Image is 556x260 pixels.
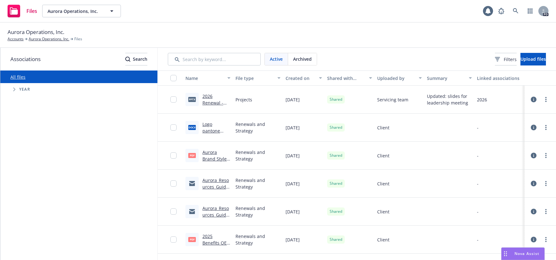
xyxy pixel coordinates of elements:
span: [DATE] [286,152,300,159]
button: Name [183,71,233,86]
input: Toggle Row Selected [170,236,177,243]
span: Filters [504,56,517,63]
span: Renewals and Strategy [235,177,281,190]
svg: Search [125,57,130,62]
div: File type [235,75,274,82]
button: Upload files [520,53,546,65]
a: 2026 Renewal - level-funded levers draft.pptx [202,93,229,126]
a: more [542,96,550,103]
button: Linked associations [474,71,525,86]
a: Aurora Operations, Inc. [29,36,69,42]
div: Shared with client [327,75,365,82]
a: more [542,124,550,131]
div: Linked associations [477,75,522,82]
span: Updated: slides for leadership meeting [427,93,472,106]
input: Toggle Row Selected [170,208,177,215]
a: Report a Bug [495,5,508,17]
span: Shared [330,97,342,102]
span: Projects [235,96,252,103]
a: more [542,152,550,159]
button: Summary [424,71,474,86]
span: Shared [330,181,342,186]
span: Shared [330,125,342,130]
a: more [542,180,550,187]
div: - [477,236,479,243]
span: Shared [330,209,342,214]
span: Filters [495,56,517,63]
button: Created on [283,71,325,86]
span: docx [188,125,196,130]
a: Search [509,5,522,17]
input: Toggle Row Selected [170,180,177,187]
span: pdf [188,237,196,242]
span: Client [377,208,389,215]
span: pptx [188,97,196,102]
a: Aurora Brand Style Guidelines 2024.pdf [202,149,227,175]
button: File type [233,71,283,86]
span: [DATE] [286,124,300,131]
input: Toggle Row Selected [170,96,177,103]
span: Servicing team [377,96,408,103]
span: Year [19,88,30,91]
span: Files [26,8,37,14]
input: Toggle Row Selected [170,152,177,159]
span: Renewals and Strategy [235,233,281,246]
div: - [477,124,479,131]
span: Archived [293,56,312,62]
div: Search [125,53,147,65]
span: Client [377,124,389,131]
button: Uploaded by [375,71,425,86]
span: Renewals and Strategy [235,121,281,134]
div: 2026 [477,96,487,103]
span: [DATE] [286,180,300,187]
span: Aurora Operations, Inc. [8,28,64,36]
a: Files [5,2,40,20]
span: [DATE] [286,236,300,243]
div: - [477,152,479,159]
span: Renewals and Strategy [235,149,281,162]
span: Client [377,236,389,243]
div: Summary [427,75,465,82]
a: more [542,208,550,215]
div: - [477,208,479,215]
a: Switch app [524,5,536,17]
span: Files [74,36,82,42]
span: [DATE] [286,96,300,103]
a: All files [10,74,26,80]
button: SearchSearch [125,53,147,65]
button: Aurora Operations, Inc. [42,5,121,17]
span: Active [270,56,283,62]
div: Name [185,75,224,82]
button: Shared with client [325,71,375,86]
span: Associations [10,55,41,63]
button: Nova Assist [501,247,545,260]
span: Shared [330,153,342,158]
div: Tree Example [0,83,157,96]
input: Toggle Row Selected [170,124,177,131]
a: Logo pantone blue color.docx [202,121,224,147]
span: Client [377,152,389,159]
span: [DATE] [286,208,300,215]
div: Uploaded by [377,75,415,82]
a: Accounts [8,36,24,42]
a: more [542,236,550,243]
span: Nova Assist [514,251,539,256]
span: Aurora Operations, Inc. [48,8,102,14]
div: Drag to move [502,248,509,260]
button: Filters [495,53,517,65]
input: Search by keyword... [168,53,261,65]
a: Aurora_Resources_Guide_2025_FINAL.indd [202,205,230,231]
span: Upload files [520,56,546,62]
span: pdf [188,153,196,158]
a: Aurora_Resources_Guide_2025_FINAL.idml [202,177,230,203]
span: Shared [330,237,342,242]
span: Client [377,180,389,187]
div: Created on [286,75,315,82]
input: Select all [170,75,177,81]
span: Renewals and Strategy [235,205,281,218]
div: - [477,180,479,187]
